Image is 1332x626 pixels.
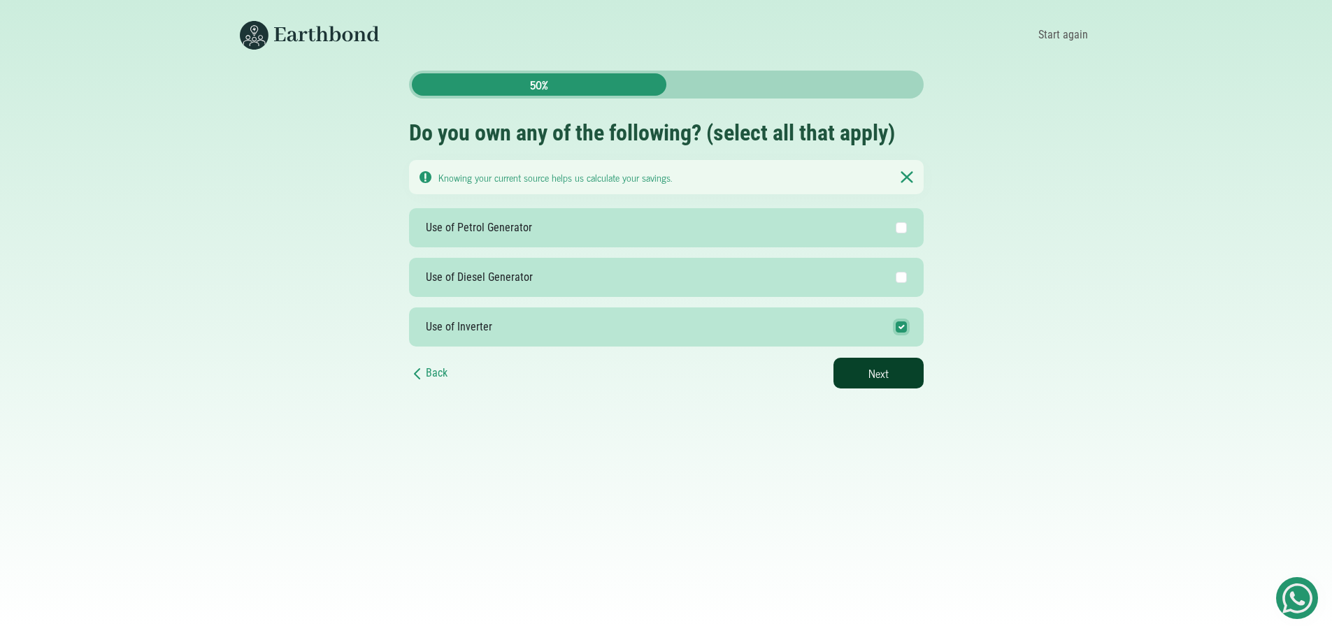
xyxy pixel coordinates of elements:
[420,171,431,183] img: Notication Pane Caution Icon
[438,169,672,185] small: Knowing your current source helps us calculate your savings.
[896,272,907,283] input: Use of Diesel Generator
[1033,23,1093,47] a: Start again
[896,321,907,333] input: Use of Inverter
[901,170,912,184] img: Notication Pane Close Icon
[896,222,907,233] input: Use of Petrol Generator
[412,73,666,96] div: 50%
[240,21,380,50] img: Earthbond's long logo for desktop view
[426,219,532,236] div: Use of Petrol Generator
[426,319,492,335] div: Use of Inverter
[426,269,533,286] div: Use of Diesel Generator
[833,358,924,388] button: Next
[1282,583,1312,613] img: Get Started On Earthbond Via Whatsapp
[409,119,924,146] h2: Do you own any of the following? (select all that apply)
[409,366,447,379] a: Back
